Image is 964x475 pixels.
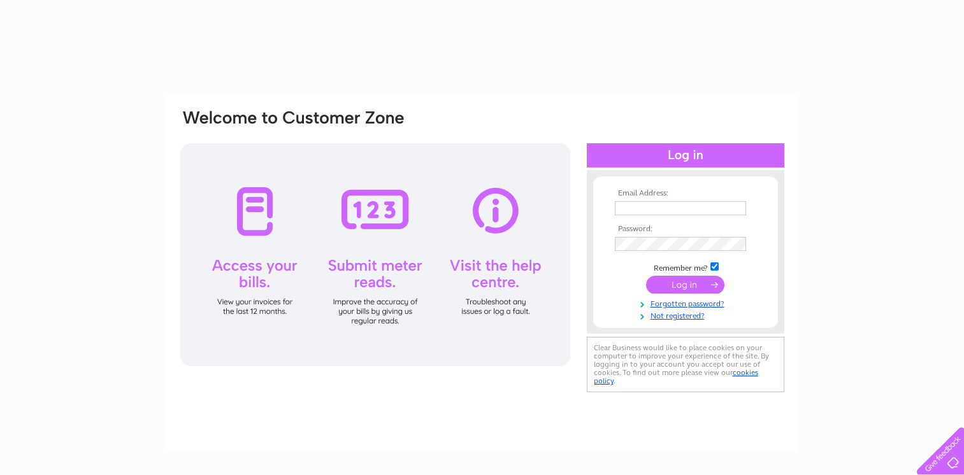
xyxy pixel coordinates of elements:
[612,225,759,234] th: Password:
[612,260,759,273] td: Remember me?
[646,276,724,294] input: Submit
[587,337,784,392] div: Clear Business would like to place cookies on your computer to improve your experience of the sit...
[615,309,759,321] a: Not registered?
[594,368,758,385] a: cookies policy
[612,189,759,198] th: Email Address:
[615,297,759,309] a: Forgotten password?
